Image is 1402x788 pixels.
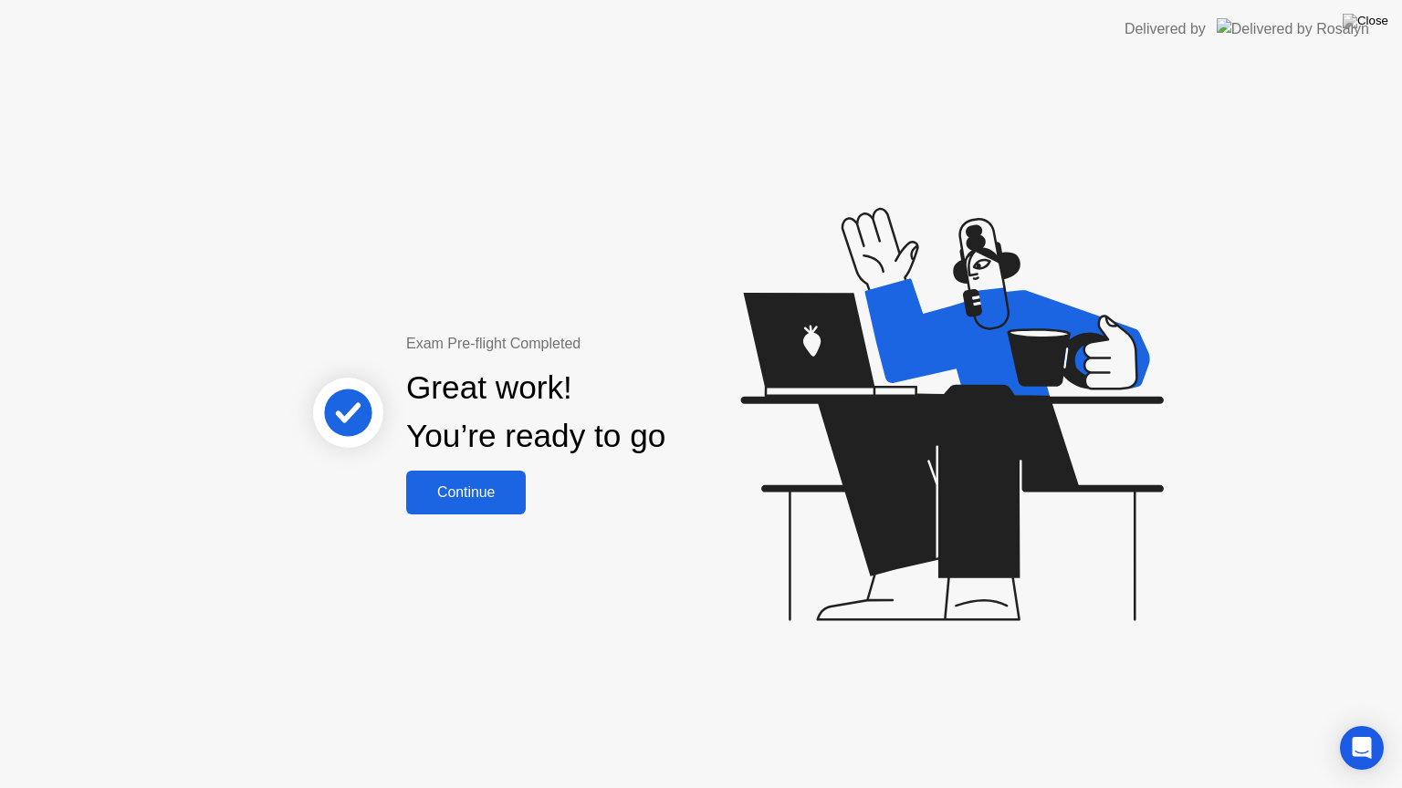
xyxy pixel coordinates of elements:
[406,333,783,355] div: Exam Pre-flight Completed
[1343,14,1388,28] img: Close
[406,471,526,514] button: Continue
[1125,18,1206,40] div: Delivered by
[406,364,665,461] div: Great work! You’re ready to go
[1340,726,1384,770] div: Open Intercom Messenger
[1217,18,1369,39] img: Delivered by Rosalyn
[412,484,520,501] div: Continue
